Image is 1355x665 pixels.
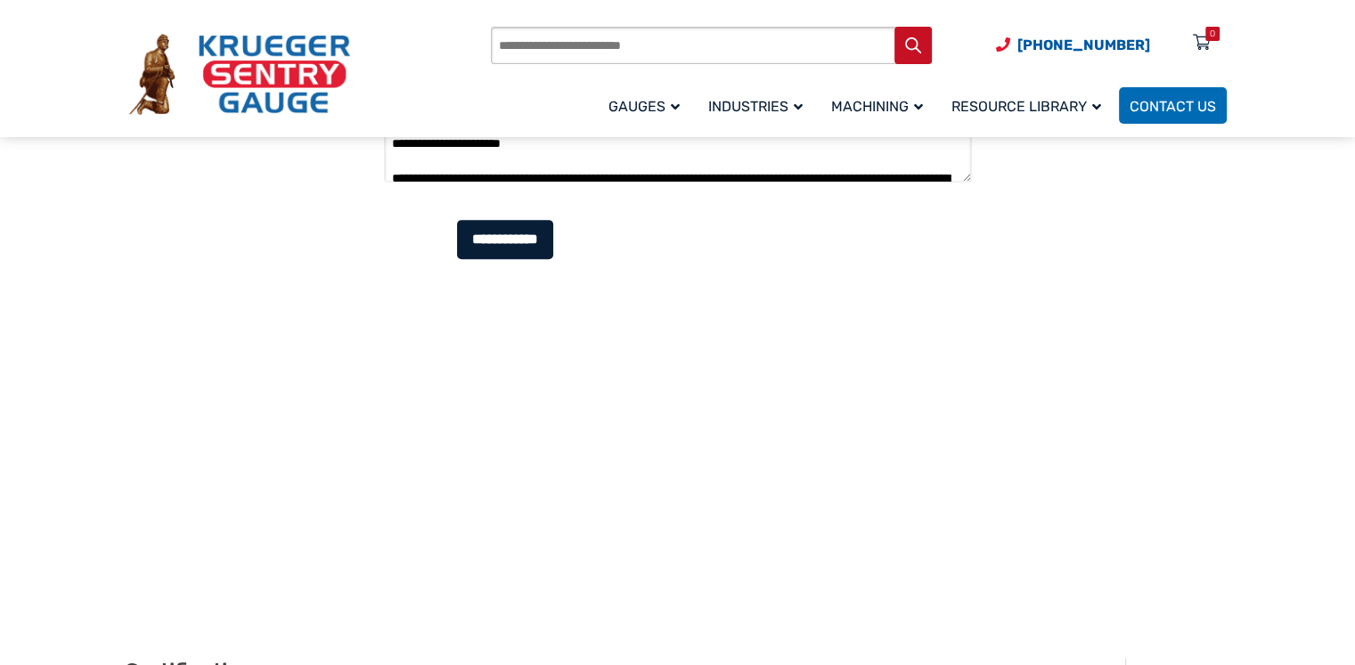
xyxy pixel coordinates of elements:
span: Gauges [608,98,680,115]
span: Machining [831,98,923,115]
span: [PHONE_NUMBER] [1017,36,1150,53]
span: Industries [708,98,803,115]
img: Krueger Sentry Gauge [129,34,350,116]
a: Industries [698,85,820,126]
a: Gauges [598,85,698,126]
a: Machining [820,85,941,126]
a: Phone Number (920) 434-8860 [996,34,1150,56]
div: 0 [1210,27,1215,41]
a: Contact Us [1119,87,1227,124]
a: Resource Library [941,85,1119,126]
span: Resource Library [951,98,1101,115]
span: Contact Us [1130,98,1216,115]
